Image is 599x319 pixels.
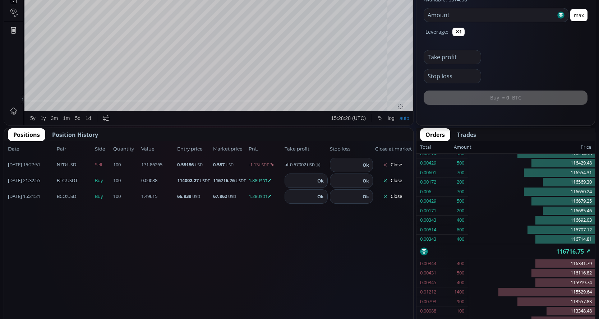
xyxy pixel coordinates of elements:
button: Positions [8,128,45,141]
button: Ok [315,177,326,185]
small: USD [192,194,200,199]
div: 1D [35,17,46,23]
b: 67.862 [213,193,227,199]
div: Toggle Auto Scale [393,285,407,299]
div: 900 [457,297,464,306]
div: 0.00088 [420,306,436,316]
span: 1.49615 [141,193,175,200]
div: 700 [457,187,464,197]
div: 0.00345 [420,278,436,287]
span: Orders [425,130,445,139]
div: L [142,18,145,23]
div: 600 [457,225,464,235]
div: 0.00344 [420,259,436,268]
b: BTC [57,177,65,184]
span: Trades [457,130,476,139]
div: 100 [457,306,464,316]
button: Ok [315,193,326,200]
span: 100 [113,177,139,184]
button: Trades [452,128,481,141]
button: Close [375,191,410,202]
label: Leverage: [425,28,448,36]
span: Take profit [285,145,328,153]
div: 116554.31 [468,168,595,178]
div: Hide Drawings Toolbar [17,268,20,278]
span: Entry price [177,145,211,153]
div: 113348.48 [468,306,595,316]
div: 0.00171 [420,206,436,216]
div: 400 [457,235,464,244]
div: 1y [36,289,42,295]
div: at 0.57002 [285,161,328,168]
div: Bitcoin [46,17,68,23]
div: 5y [26,289,31,295]
b: 0.58186 [177,161,194,168]
div: 0.00343 [420,216,436,225]
b: BCO [57,193,66,199]
div: 115919.74 [468,278,595,288]
div: 116707.12 [468,225,595,235]
div: 3m [47,289,54,295]
div: Compare [97,4,118,10]
span: 1.88 [249,177,282,184]
button: Ok [360,161,371,169]
span: Market price [213,145,247,153]
div: +4216.75 (+3.75%) [197,18,237,23]
div: 200 [457,177,464,187]
span: :USD [57,161,76,168]
span: Value [141,145,175,153]
div: 116716.75 [173,18,195,23]
span: 0.00088 [141,177,175,184]
span: PnL [249,145,282,153]
div: Amount [454,143,471,152]
span: [DATE] 21:32:55 [8,177,55,184]
small: USD [195,162,203,167]
div: 116679.25 [468,197,595,206]
button: Close [375,159,410,171]
small: USD [307,162,315,168]
div: 112500.00 [90,18,112,23]
div: 0.00514 [420,225,436,235]
span: [DATE] 15:27:51 [8,161,55,168]
div: 200 [457,206,464,216]
div: O [86,18,89,23]
div: 116116.82 [468,268,595,278]
span: Side [95,145,111,153]
div: Toggle Log Scale [381,285,393,299]
span: :USD [57,193,76,200]
span: [DATE] 15:21:21 [8,193,55,200]
span: 100 [113,161,139,168]
div: Go to [96,285,108,299]
span: :USDT [57,177,78,184]
div: 116294.13 [468,149,595,159]
div: 116716.76 [118,18,139,23]
span: Close at market [375,145,410,153]
div: Price [471,143,591,152]
span: Buy [95,177,111,184]
b: 116716.76 [213,177,235,184]
small: USDT [236,178,246,183]
div: Indicators [134,4,156,10]
div: 116429.48 [468,158,595,168]
div: log [383,289,390,295]
small: USD [226,162,234,167]
div: 116650.24 [468,187,595,197]
span: Sell [95,161,111,168]
div: 0.00429 [420,197,436,206]
small: USDT [259,162,269,167]
span: 1.28 [249,193,282,200]
div:  [6,96,12,103]
small: USDT [200,178,210,183]
div: 116569.30 [468,177,595,187]
span: Stop loss [330,145,373,153]
span: Date [8,145,55,153]
div: BTC [23,17,35,23]
div: Volume [23,26,39,31]
div: 0.00429 [420,158,436,168]
div: auto [395,289,405,295]
div: 112131.12 [145,18,167,23]
div: 400 [457,278,464,287]
div: 113557.83 [468,297,595,307]
div: 116685.46 [468,206,595,216]
span: 15:28:28 (UTC) [327,289,361,295]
